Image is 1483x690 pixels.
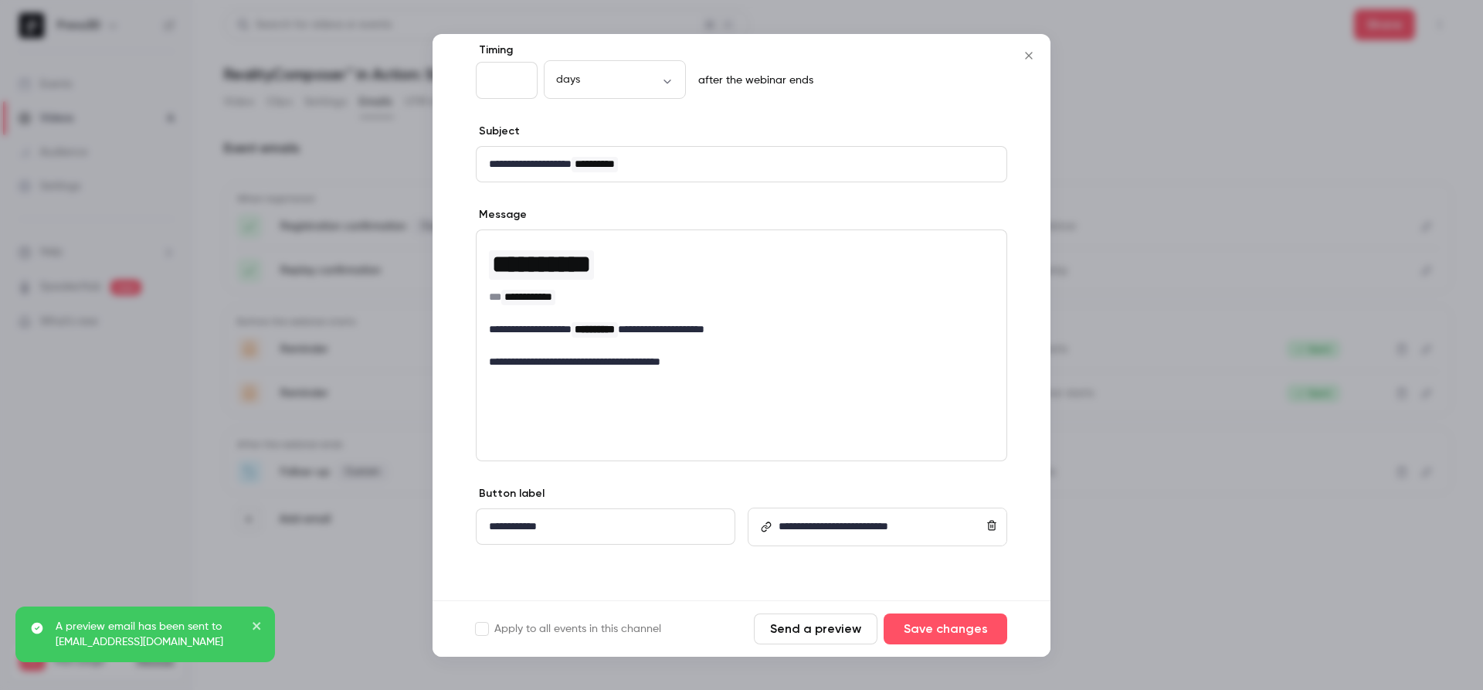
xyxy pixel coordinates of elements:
label: Message [476,207,527,223]
button: Close [1013,40,1044,71]
div: editor [477,230,1006,379]
div: editor [477,509,735,544]
button: close [252,619,263,637]
label: Timing [476,42,1007,58]
p: A preview email has been sent to [EMAIL_ADDRESS][DOMAIN_NAME] [56,619,241,650]
div: days [544,72,686,87]
div: editor [477,147,1006,182]
p: after the webinar ends [692,73,813,88]
button: Send a preview [754,614,877,644]
label: Apply to all events in this channel [476,621,661,637]
div: editor [772,509,1006,545]
button: Save changes [884,614,1007,644]
label: Subject [476,124,520,139]
label: Button label [476,486,545,501]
